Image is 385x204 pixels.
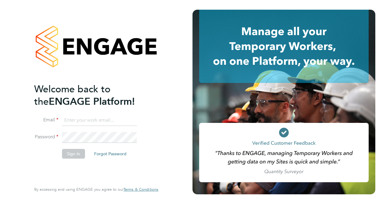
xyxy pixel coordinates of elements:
span: By accessing and using ENGAGE you agree to our [34,187,158,192]
span: Welcome back to the [34,83,110,107]
button: Sign In [62,149,85,159]
button: Forgot Password [89,149,131,159]
label: Password [34,134,58,140]
input: Enter your work email... [62,115,137,126]
a: Terms & Conditions [123,187,158,192]
label: Email [34,117,58,123]
h2: ENGAGE Platform! [34,83,152,108]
